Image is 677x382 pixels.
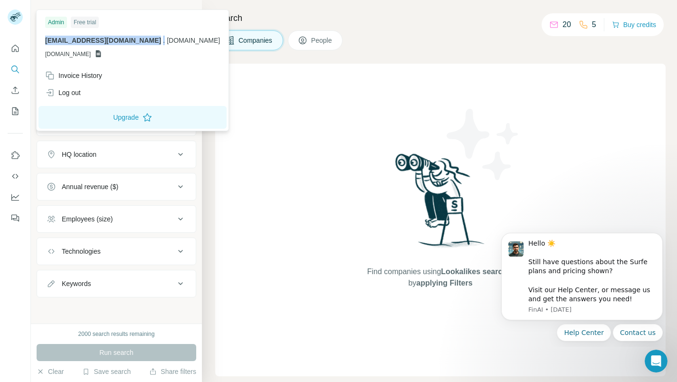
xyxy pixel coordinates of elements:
button: Keywords [37,272,196,295]
div: New search [37,9,67,17]
button: Save search [82,367,131,376]
img: Surfe Illustration - Stars [440,102,526,187]
p: 20 [563,19,571,30]
button: Upgrade [38,106,227,129]
iframe: Intercom live chat [645,350,667,372]
span: Companies [238,36,273,45]
div: HQ location [62,150,96,159]
div: 2000 search results remaining [78,330,155,338]
button: Share filters [149,367,196,376]
div: Free trial [71,17,99,28]
span: . [163,37,165,44]
iframe: Intercom notifications message [487,224,677,347]
button: Hide [165,6,202,20]
button: Use Surfe API [8,168,23,185]
button: HQ location [37,143,196,166]
button: Quick start [8,40,23,57]
div: Employees (size) [62,214,113,224]
div: Keywords [62,279,91,288]
button: Buy credits [612,18,656,31]
button: Employees (size) [37,208,196,230]
div: Invoice History [45,71,102,80]
button: Clear [37,367,64,376]
span: applying Filters [416,279,472,287]
span: [DOMAIN_NAME] [45,50,91,58]
span: Find companies using or by [364,266,516,289]
p: 5 [592,19,596,30]
h4: Search [215,11,666,25]
div: Annual revenue ($) [62,182,118,191]
div: Technologies [62,247,101,256]
span: [EMAIL_ADDRESS][DOMAIN_NAME] [45,37,161,44]
button: Enrich CSV [8,82,23,99]
button: Annual revenue ($) [37,175,196,198]
button: Technologies [37,240,196,263]
div: Admin [45,17,67,28]
span: Lookalikes search [441,267,507,276]
button: Search [8,61,23,78]
button: Feedback [8,210,23,227]
button: Dashboard [8,189,23,206]
div: Log out [45,88,81,97]
img: Surfe Illustration - Woman searching with binoculars [391,151,490,257]
span: People [311,36,333,45]
span: [DOMAIN_NAME] [167,37,220,44]
button: Use Surfe on LinkedIn [8,147,23,164]
button: My lists [8,103,23,120]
